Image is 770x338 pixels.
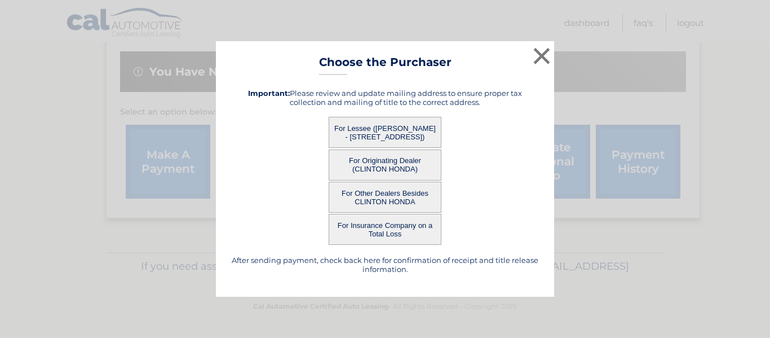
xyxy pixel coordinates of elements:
button: For Lessee ([PERSON_NAME] - [STREET_ADDRESS]) [329,117,441,148]
h5: Please review and update mailing address to ensure proper tax collection and mailing of title to ... [230,89,540,107]
button: × [530,45,553,67]
button: For Originating Dealer (CLINTON HONDA) [329,150,441,181]
strong: Important: [248,89,290,98]
button: For Insurance Company on a Total Loss [329,214,441,245]
button: For Other Dealers Besides CLINTON HONDA [329,182,441,213]
h3: Choose the Purchaser [319,55,452,75]
h5: After sending payment, check back here for confirmation of receipt and title release information. [230,256,540,274]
